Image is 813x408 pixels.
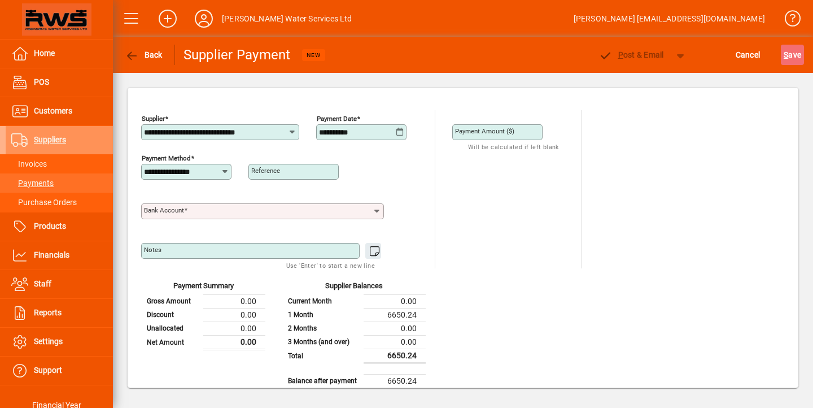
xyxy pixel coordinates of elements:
td: 0.00 [203,294,265,308]
span: Back [125,50,163,59]
td: Gross Amount [141,294,203,308]
td: 0.00 [203,308,265,322]
mat-label: Payment method [142,154,191,162]
a: Reports [6,299,113,327]
td: 0.00 [203,335,265,349]
mat-hint: Use 'Enter' to start a new line [286,259,375,272]
td: 1 Month [282,308,364,322]
a: Financials [6,241,113,270]
a: Staff [6,270,113,298]
td: 6650.24 [364,308,426,322]
td: Balance after payment [282,374,364,388]
span: Reports [34,308,62,317]
span: Suppliers [34,135,66,144]
td: 6650.24 [364,349,426,363]
td: 0.00 [364,294,426,308]
td: Net Amount [141,335,203,349]
button: Profile [186,8,222,29]
span: S [784,50,788,59]
app-page-summary-card: Supplier Balances [282,268,426,388]
a: Support [6,357,113,385]
mat-label: Payment Date [317,115,357,123]
a: Knowledge Base [776,2,799,39]
td: 0.00 [203,322,265,335]
span: Payments [11,179,54,188]
span: Home [34,49,55,58]
div: Supplier Payment [183,46,291,64]
span: ost & Email [598,50,664,59]
span: NEW [307,51,321,59]
span: Customers [34,106,72,115]
div: [PERSON_NAME] [EMAIL_ADDRESS][DOMAIN_NAME] [574,10,765,28]
span: Invoices [11,159,47,168]
app-page-summary-card: Payment Summary [141,268,265,350]
span: Support [34,366,62,375]
mat-label: Reference [251,167,280,175]
mat-label: Supplier [142,115,165,123]
a: Settings [6,328,113,356]
div: Supplier Balances [282,280,426,294]
a: Purchase Orders [6,193,113,212]
a: Invoices [6,154,113,173]
td: 2 Months [282,322,364,335]
td: Total [282,349,364,363]
a: Customers [6,97,113,125]
div: Payment Summary [141,280,265,294]
mat-label: Notes [144,246,161,254]
span: Settings [34,337,63,346]
mat-label: Bank Account [144,206,184,214]
td: 6650.24 [364,374,426,388]
td: Discount [141,308,203,322]
span: P [618,50,623,59]
button: Cancel [733,45,763,65]
td: 0.00 [364,322,426,335]
span: Products [34,222,66,231]
span: ave [784,46,801,64]
app-page-header-button: Back [113,45,175,65]
mat-hint: Will be calculated if left blank [468,140,559,153]
span: Financials [34,250,69,259]
mat-label: Payment Amount ($) [455,127,514,135]
a: Home [6,40,113,68]
button: Back [122,45,165,65]
a: Products [6,212,113,241]
span: POS [34,77,49,86]
td: 0.00 [364,335,426,349]
td: Current Month [282,294,364,308]
span: Cancel [736,46,760,64]
a: Payments [6,173,113,193]
button: Post & Email [593,45,670,65]
a: POS [6,68,113,97]
button: Add [150,8,186,29]
td: Unallocated [141,322,203,335]
div: [PERSON_NAME] Water Services Ltd [222,10,352,28]
td: 3 Months (and over) [282,335,364,349]
button: Save [781,45,804,65]
span: Staff [34,279,51,288]
span: Purchase Orders [11,198,77,207]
